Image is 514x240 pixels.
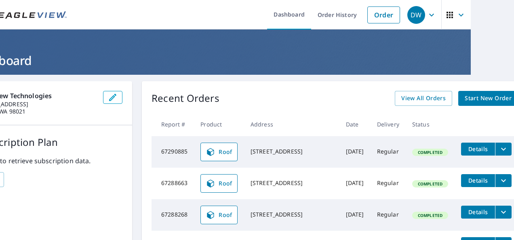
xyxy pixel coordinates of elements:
td: Regular [371,199,406,231]
td: 67290885 [152,136,194,168]
span: Start New Order [465,93,512,103]
span: Details [466,208,490,216]
span: View All Orders [401,93,446,103]
th: Product [194,112,244,136]
th: Date [339,112,371,136]
button: detailsBtn-67290885 [461,143,495,156]
a: View All Orders [395,91,452,106]
td: [DATE] [339,168,371,199]
button: detailsBtn-67288268 [461,206,495,219]
a: Roof [200,206,238,224]
td: [DATE] [339,199,371,231]
a: Roof [200,174,238,193]
div: [STREET_ADDRESS] [251,147,333,156]
span: Completed [413,149,447,155]
th: Report # [152,112,194,136]
button: filesDropdownBtn-67288663 [495,174,512,187]
td: [DATE] [339,136,371,168]
th: Delivery [371,112,406,136]
span: Completed [413,181,447,187]
span: Details [466,145,490,153]
td: 67288268 [152,199,194,231]
a: Order [367,6,400,23]
span: Details [466,177,490,184]
div: DW [407,6,425,24]
span: Roof [206,210,232,220]
span: Completed [413,213,447,218]
button: filesDropdownBtn-67288268 [495,206,512,219]
span: Roof [206,179,232,188]
span: Roof [206,147,232,157]
td: 67288663 [152,168,194,199]
button: filesDropdownBtn-67290885 [495,143,512,156]
td: Regular [371,136,406,168]
a: Roof [200,143,238,161]
div: [STREET_ADDRESS] [251,211,333,219]
th: Address [244,112,339,136]
td: Regular [371,168,406,199]
th: Status [406,112,455,136]
button: detailsBtn-67288663 [461,174,495,187]
div: [STREET_ADDRESS] [251,179,333,187]
p: Recent Orders [152,91,219,106]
